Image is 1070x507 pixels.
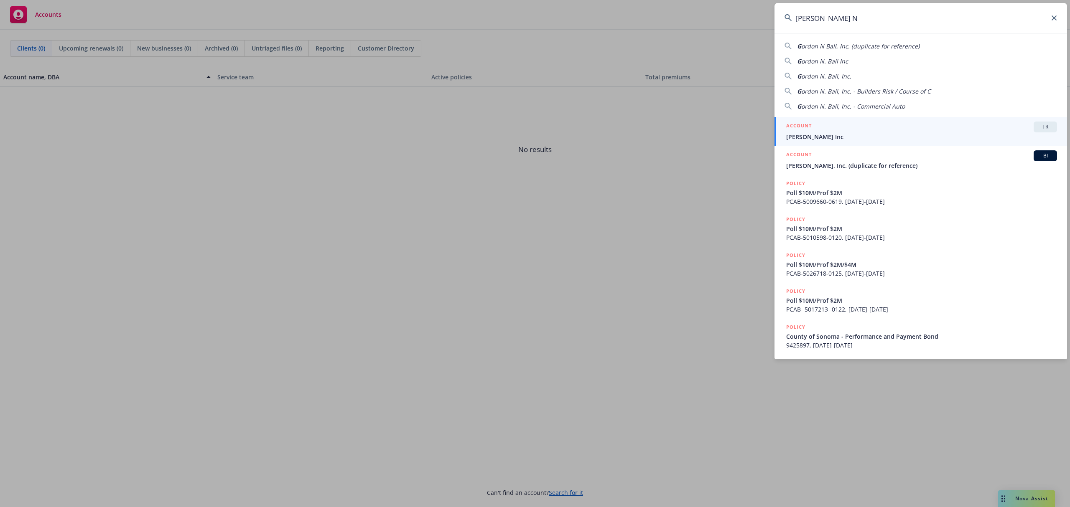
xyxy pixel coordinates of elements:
[774,3,1067,33] input: Search...
[774,175,1067,210] a: POLICYPoll $10M/Prof $2MPCAB-5009660-0619, [DATE]-[DATE]
[801,42,920,50] span: ordon N Ball, Inc. (duplicate for reference)
[786,251,805,259] h5: POLICY
[786,269,1057,278] span: PCAB-5026718-0125, [DATE]-[DATE]
[774,246,1067,282] a: POLICYPoll $10M/Prof $2M/$4MPCAB-5026718-0125, [DATE]-[DATE]
[774,117,1067,146] a: ACCOUNTTR[PERSON_NAME] Inc
[786,132,1057,141] span: [PERSON_NAME] Inc
[786,197,1057,206] span: PCAB-5009660-0619, [DATE]-[DATE]
[786,215,805,223] h5: POLICY
[786,179,805,188] h5: POLICY
[786,260,1057,269] span: Poll $10M/Prof $2M/$4M
[797,102,801,110] span: G
[786,332,1057,341] span: County of Sonoma - Performance and Payment Bond
[786,224,1057,233] span: Poll $10M/Prof $2M
[786,287,805,295] h5: POLICY
[786,341,1057,350] span: 9425897, [DATE]-[DATE]
[801,72,851,80] span: ordon N. Ball, Inc.
[801,87,931,95] span: ordon N. Ball, Inc. - Builders Risk / Course of C
[1037,152,1054,160] span: BI
[801,57,848,65] span: ordon N. Ball Inc
[774,210,1067,246] a: POLICYPoll $10M/Prof $2MPCAB-5010598-0120, [DATE]-[DATE]
[786,122,812,132] h5: ACCOUNT
[786,305,1057,314] span: PCAB- 5017213 -0122, [DATE]-[DATE]
[786,233,1057,242] span: PCAB-5010598-0120, [DATE]-[DATE]
[1037,123,1054,131] span: TR
[786,161,1057,170] span: [PERSON_NAME], Inc. (duplicate for reference)
[786,188,1057,197] span: Poll $10M/Prof $2M
[786,150,812,160] h5: ACCOUNT
[797,42,801,50] span: G
[774,146,1067,175] a: ACCOUNTBI[PERSON_NAME], Inc. (duplicate for reference)
[774,318,1067,354] a: POLICYCounty of Sonoma - Performance and Payment Bond9425897, [DATE]-[DATE]
[801,102,905,110] span: ordon N. Ball, Inc. - Commercial Auto
[786,323,805,331] h5: POLICY
[774,282,1067,318] a: POLICYPoll $10M/Prof $2MPCAB- 5017213 -0122, [DATE]-[DATE]
[797,72,801,80] span: G
[797,57,801,65] span: G
[786,296,1057,305] span: Poll $10M/Prof $2M
[797,87,801,95] span: G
